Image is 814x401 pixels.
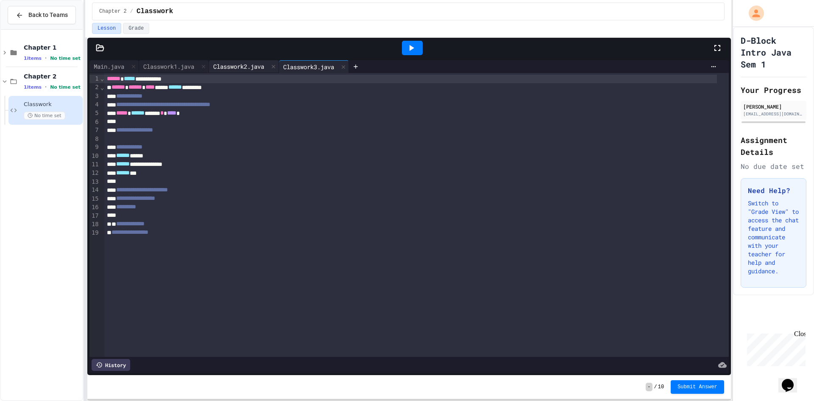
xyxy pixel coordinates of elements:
[28,11,68,20] span: Back to Teams
[139,62,198,71] div: Classwork1.java
[741,161,806,171] div: No due date set
[89,135,100,143] div: 8
[89,220,100,229] div: 18
[778,367,806,393] iframe: chat widget
[89,229,100,237] div: 19
[8,6,76,24] button: Back to Teams
[89,62,128,71] div: Main.java
[646,383,652,391] span: -
[209,60,279,73] div: Classwork2.java
[100,75,104,82] span: Fold line
[89,203,100,212] div: 16
[89,75,100,83] div: 1
[89,83,100,92] div: 2
[24,84,42,90] span: 1 items
[741,84,806,96] h2: Your Progress
[45,84,47,90] span: •
[99,8,127,15] span: Chapter 2
[89,169,100,177] div: 12
[89,152,100,160] div: 10
[139,60,209,73] div: Classwork1.java
[89,126,100,135] div: 7
[654,384,657,390] span: /
[137,6,173,17] span: Classwork
[89,118,100,126] div: 6
[100,84,104,91] span: Fold line
[50,56,81,61] span: No time set
[671,380,724,394] button: Submit Answer
[89,143,100,151] div: 9
[89,212,100,220] div: 17
[92,23,121,34] button: Lesson
[24,56,42,61] span: 1 items
[89,101,100,109] div: 4
[743,103,804,110] div: [PERSON_NAME]
[24,112,65,120] span: No time set
[92,359,130,371] div: History
[89,92,100,101] div: 3
[741,134,806,158] h2: Assignment Details
[209,62,268,71] div: Classwork2.java
[89,160,100,169] div: 11
[89,178,100,186] div: 13
[279,62,338,71] div: Classwork3.java
[744,330,806,366] iframe: chat widget
[24,101,81,108] span: Classwork
[748,199,799,275] p: Switch to "Grade View" to access the chat feature and communicate with your teacher for help and ...
[741,34,806,70] h1: D-Block Intro Java Sem 1
[89,186,100,194] div: 14
[89,195,100,203] div: 15
[740,3,766,23] div: My Account
[89,109,100,118] div: 5
[123,23,149,34] button: Grade
[130,8,133,15] span: /
[24,44,81,51] span: Chapter 1
[3,3,59,54] div: Chat with us now!Close
[24,73,81,80] span: Chapter 2
[677,384,717,390] span: Submit Answer
[50,84,81,90] span: No time set
[45,55,47,62] span: •
[743,111,804,117] div: [EMAIL_ADDRESS][DOMAIN_NAME]
[658,384,664,390] span: 10
[279,60,349,73] div: Classwork3.java
[89,60,139,73] div: Main.java
[748,185,799,196] h3: Need Help?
